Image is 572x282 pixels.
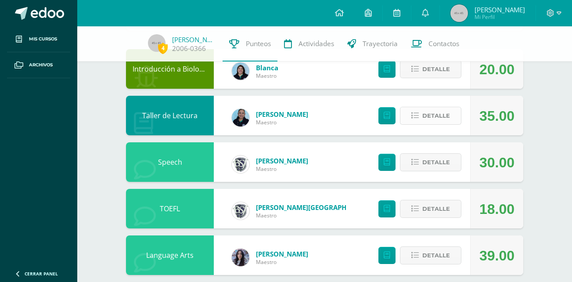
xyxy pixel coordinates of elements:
[29,36,57,43] span: Mis cursos
[232,249,249,266] img: c00ed30f81870df01a0e4b2e5e7fa781.png
[299,39,334,48] span: Actividades
[232,202,249,220] img: 16c3d0cd5e8cae4aecb86a0a5c6f5782.png
[400,153,461,171] button: Detalle
[256,119,308,126] span: Maestro
[256,110,308,119] a: [PERSON_NAME]
[256,249,308,258] a: [PERSON_NAME]
[422,154,450,170] span: Detalle
[450,4,468,22] img: 45x45
[7,52,70,78] a: Archivos
[400,200,461,218] button: Detalle
[126,235,214,275] div: Language Arts
[475,5,525,14] span: [PERSON_NAME]
[172,35,216,44] a: [PERSON_NAME]
[256,156,308,165] a: [PERSON_NAME]
[256,258,308,266] span: Maestro
[126,142,214,182] div: Speech
[479,50,514,89] div: 20.00
[479,143,514,182] div: 30.00
[256,63,278,72] a: Blanca
[479,236,514,275] div: 39.00
[256,72,278,80] span: Maestro
[400,246,461,264] button: Detalle
[422,201,450,217] span: Detalle
[422,61,450,77] span: Detalle
[400,60,461,78] button: Detalle
[158,43,168,54] span: 4
[277,26,341,61] a: Actividades
[7,26,70,52] a: Mis cursos
[25,271,58,277] span: Cerrar panel
[256,203,361,212] a: [PERSON_NAME][GEOGRAPHIC_DATA]
[479,96,514,136] div: 35.00
[223,26,277,61] a: Punteos
[232,62,249,80] img: 6df1b4a1ab8e0111982930b53d21c0fa.png
[479,189,514,229] div: 18.00
[428,39,459,48] span: Contactos
[29,61,53,69] span: Archivos
[232,109,249,127] img: 9587b11a6988a136ca9b298a8eab0d3f.png
[256,165,308,173] span: Maestro
[404,26,466,61] a: Contactos
[172,44,206,53] a: 2006-0366
[126,189,214,228] div: TOEFL
[475,13,525,21] span: Mi Perfil
[256,212,361,219] span: Maestro
[126,49,214,89] div: Introducción a Biología
[422,247,450,264] span: Detalle
[422,108,450,124] span: Detalle
[246,39,271,48] span: Punteos
[232,155,249,173] img: cf0f0e80ae19a2adee6cb261b32f5f36.png
[400,107,461,125] button: Detalle
[148,34,165,52] img: 45x45
[126,96,214,135] div: Taller de Lectura
[341,26,404,61] a: Trayectoria
[363,39,398,48] span: Trayectoria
